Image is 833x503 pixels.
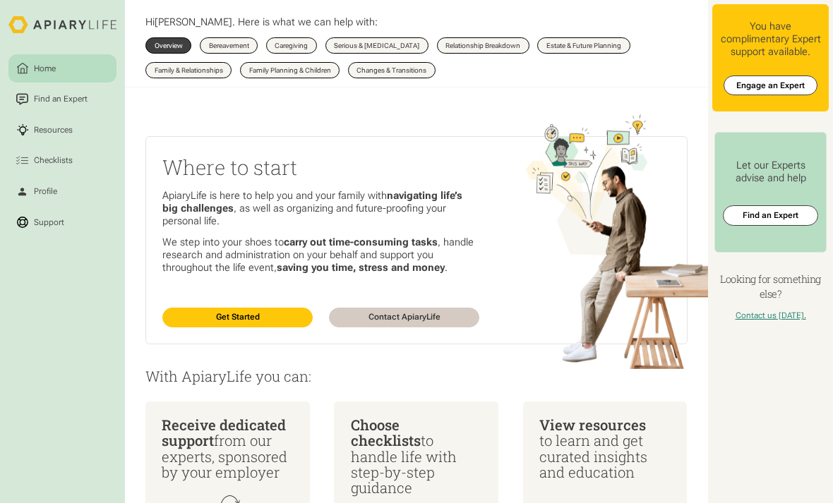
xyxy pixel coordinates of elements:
[145,16,378,29] p: Hi . Here is what we can help with:
[329,308,479,327] a: Contact ApiaryLife
[546,42,621,49] div: Estate & Future Planning
[724,75,818,95] a: Engage an Expert
[445,42,520,49] div: Relationship Breakdown
[162,418,293,481] div: from our experts, sponsored by your employer
[277,262,445,274] strong: saving you time, stress and money
[32,123,75,135] div: Resources
[162,416,286,450] span: Receive dedicated support
[275,42,308,49] div: Caregiving
[162,154,479,181] h2: Where to start
[539,418,671,481] div: to learn and get curated insights and education
[32,186,59,198] div: Profile
[145,37,191,54] a: Overview
[539,416,646,435] span: View resources
[155,16,232,28] span: [PERSON_NAME]
[720,20,820,59] div: You have complimentary Expert support available.
[723,159,817,185] div: Let our Experts advise and help
[162,236,479,274] p: We step into your shoes to , handle research and administration on your behalf and support you th...
[8,208,117,237] a: Support
[537,37,630,54] a: Estate & Future Planning
[200,37,258,54] a: Bereavement
[266,37,317,54] a: Caregiving
[712,272,829,303] h4: Looking for something else?
[351,418,482,497] div: to handle life with step-by-step guidance
[249,67,331,74] div: Family Planning & Children
[8,85,117,114] a: Find an Expert
[162,308,313,327] a: Get Started
[437,37,529,54] a: Relationship Breakdown
[240,62,340,78] a: Family Planning & Children
[32,93,90,105] div: Find an Expert
[356,67,426,74] div: Changes & Transitions
[32,216,66,228] div: Support
[284,236,438,248] strong: carry out time-consuming tasks
[162,190,462,214] strong: navigating life’s big challenges
[209,42,249,49] div: Bereavement
[145,62,232,78] a: Family & Relationships
[723,205,817,225] a: Find an Expert
[145,369,688,384] p: With ApiaryLife you can:
[8,116,117,145] a: Resources
[32,62,58,74] div: Home
[8,177,117,206] a: Profile
[736,310,806,320] a: Contact us [DATE].
[325,37,429,54] a: Serious & [MEDICAL_DATA]
[334,42,419,49] div: Serious & [MEDICAL_DATA]
[162,190,479,228] p: ApiaryLife is here to help you and your family with , as well as organizing and future-proofing y...
[8,146,117,175] a: Checklists
[32,154,75,166] div: Checklists
[155,67,223,74] div: Family & Relationships
[8,54,117,83] a: Home
[351,416,421,450] span: Choose checklists
[348,62,436,78] a: Changes & Transitions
